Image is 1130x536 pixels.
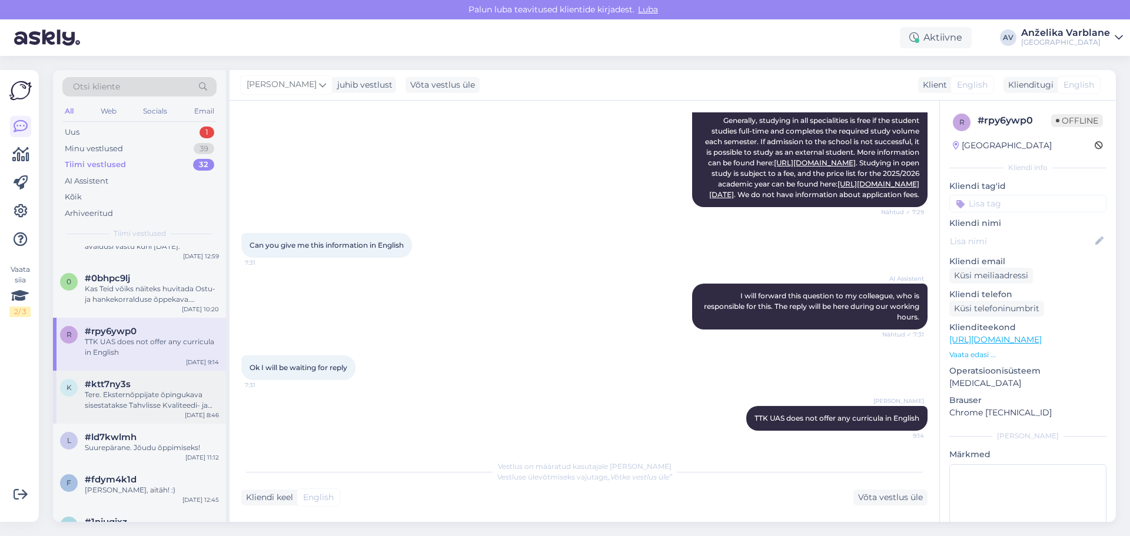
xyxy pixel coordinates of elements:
p: Operatsioonisüsteem [949,365,1106,377]
span: #fdym4k1d [85,474,137,485]
div: [DATE] 9:14 [186,358,219,367]
span: Tiimi vestlused [114,228,166,239]
p: Chrome [TECHNICAL_ID] [949,407,1106,419]
span: [PERSON_NAME] [873,397,924,405]
span: #1njugjxz [85,517,127,527]
div: Vaata siia [9,264,31,317]
span: English [957,79,988,91]
span: Nähtud ✓ 7:31 [880,330,924,339]
span: Otsi kliente [73,81,120,93]
span: 9:14 [880,431,924,440]
img: Askly Logo [9,79,32,102]
p: [MEDICAL_DATA] [949,377,1106,389]
div: Võta vestlus üle [406,77,480,93]
span: l [67,436,71,445]
div: AI Assistent [65,175,108,187]
span: English [1063,79,1094,91]
a: [URL][DOMAIN_NAME] [949,334,1042,345]
a: [URL][DOMAIN_NAME] [774,158,856,167]
span: #rpy6ywp0 [85,326,137,337]
div: Küsi telefoninumbrit [949,301,1044,317]
div: Arhiveeritud [65,208,113,219]
div: AV [1000,29,1016,46]
div: Küsi meiliaadressi [949,268,1033,284]
span: Luba [634,4,662,15]
span: Vestlus on määratud kasutajale [PERSON_NAME] [498,462,672,471]
div: [DATE] 12:59 [183,252,219,261]
div: 2 / 3 [9,307,31,317]
div: [GEOGRAPHIC_DATA] [953,139,1052,152]
div: [DATE] 11:12 [185,453,219,462]
div: Kliendi info [949,162,1106,173]
input: Lisa tag [949,195,1106,212]
span: Nähtud ✓ 7:29 [880,208,924,217]
p: Kliendi nimi [949,217,1106,229]
span: 7:31 [245,258,289,267]
div: 39 [194,143,214,155]
span: TTK UAS does not offer any curricula in English [755,414,919,422]
span: I will forward this question to my colleague, who is responsible for this. The reply will be here... [704,291,921,321]
span: Ok I will be waiting for reply [250,363,347,372]
div: Tere. Eksternõppijate õpingukava sisestatakse Tahvlisse Kvaliteedi- ja analüüsiosakonnas vastaval... [85,389,219,411]
div: Uus [65,126,79,138]
p: Kliendi email [949,255,1106,268]
div: Email [192,104,217,119]
p: Kliendi tag'id [949,180,1106,192]
div: TTK UAS does not offer any curricula in English [85,337,219,358]
div: Kõik [65,191,82,203]
div: [PERSON_NAME] [949,431,1106,441]
div: All [62,104,76,119]
div: juhib vestlust [333,79,393,91]
span: Offline [1051,114,1103,127]
div: Anželika Varblane [1021,28,1110,38]
div: # rpy6ywp0 [978,114,1051,128]
div: [GEOGRAPHIC_DATA] [1021,38,1110,47]
span: r [67,330,72,339]
div: Kas Teid võiks näiteks huvitada Ostu- ja hankekorralduse õppekava. Õppekava leiate siit: [URL][DO... [85,284,219,305]
span: [PERSON_NAME] [247,78,317,91]
div: Web [98,104,119,119]
span: 1 [68,521,70,530]
div: 1 [200,126,214,138]
span: AI Assistent [880,274,924,283]
span: f [67,478,71,487]
div: Klient [918,79,947,91]
p: Vaata edasi ... [949,349,1106,360]
div: 32 [193,159,214,171]
p: Klienditeekond [949,321,1106,334]
div: Suurepärane. Jõudu õppimiseks! [85,442,219,453]
p: Märkmed [949,448,1106,461]
span: k [67,383,72,392]
span: Can you give me this information in English [250,241,404,249]
div: Kliendi keel [241,491,293,504]
span: Vestluse ülevõtmiseks vajutage [497,472,672,481]
i: „Võtke vestlus üle” [607,472,672,481]
span: English [303,491,334,504]
div: [DATE] 12:45 [182,495,219,504]
div: [DATE] 8:46 [185,411,219,420]
span: #0bhpc9lj [85,273,130,284]
span: #ld7kwlmh [85,432,137,442]
span: 0 [67,277,71,286]
p: Brauser [949,394,1106,407]
a: Anželika Varblane[GEOGRAPHIC_DATA] [1021,28,1123,47]
p: Kliendi telefon [949,288,1106,301]
div: Aktiivne [900,27,972,48]
span: #ktt7ny3s [85,379,131,389]
div: Tiimi vestlused [65,159,126,171]
div: Võta vestlus üle [853,490,928,505]
div: [PERSON_NAME], aitäh! :) [85,485,219,495]
div: Klienditugi [1003,79,1053,91]
div: Minu vestlused [65,143,123,155]
span: r [959,118,965,126]
div: [DATE] 10:20 [182,305,219,314]
div: Socials [141,104,169,119]
input: Lisa nimi [950,235,1093,248]
span: 7:31 [245,381,289,389]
